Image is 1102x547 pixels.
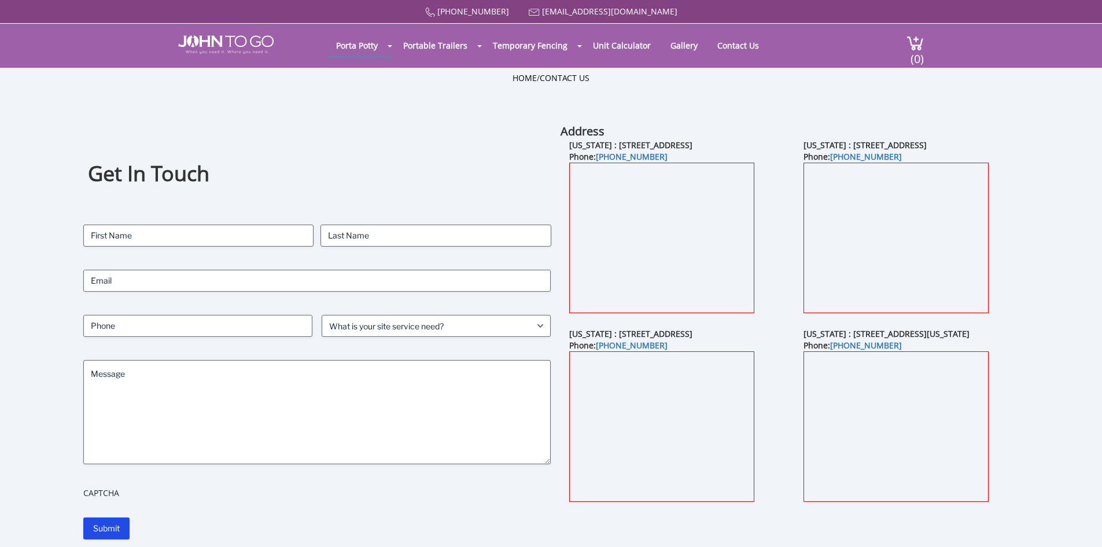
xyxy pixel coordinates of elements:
[513,72,589,84] ul: /
[709,34,768,57] a: Contact Us
[542,6,677,17] a: [EMAIL_ADDRESS][DOMAIN_NAME]
[88,160,546,188] h1: Get In Touch
[484,34,576,57] a: Temporary Fencing
[561,123,605,139] b: Address
[83,315,312,337] input: Phone
[910,42,924,67] span: (0)
[320,225,551,247] input: Last Name
[584,34,659,57] a: Unit Calculator
[513,72,537,83] a: Home
[437,6,509,17] a: [PHONE_NUMBER]
[804,340,902,351] b: Phone:
[596,151,668,162] a: [PHONE_NUMBER]
[395,34,476,57] a: Portable Trailers
[529,9,540,16] img: Mail
[830,340,902,351] a: [PHONE_NUMBER]
[830,151,902,162] a: [PHONE_NUMBER]
[83,487,551,499] label: CAPTCHA
[804,328,970,339] b: [US_STATE] : [STREET_ADDRESS][US_STATE]
[906,35,924,51] img: cart a
[83,270,551,292] input: Email
[327,34,386,57] a: Porta Potty
[425,8,435,17] img: Call
[569,139,692,150] b: [US_STATE] : [STREET_ADDRESS]
[804,139,927,150] b: [US_STATE] : [STREET_ADDRESS]
[662,34,706,57] a: Gallery
[178,35,274,54] img: JOHN to go
[83,225,314,247] input: First Name
[569,340,668,351] b: Phone:
[569,328,692,339] b: [US_STATE] : [STREET_ADDRESS]
[83,517,130,539] input: Submit
[804,151,902,162] b: Phone:
[596,340,668,351] a: [PHONE_NUMBER]
[569,151,668,162] b: Phone:
[540,72,589,83] a: Contact Us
